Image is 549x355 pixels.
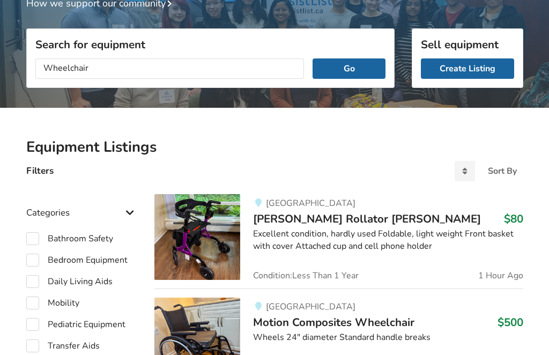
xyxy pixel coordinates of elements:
span: [GEOGRAPHIC_DATA] [266,301,355,313]
label: Bedroom Equipment [26,254,128,267]
input: I am looking for... [35,58,305,79]
a: Create Listing [421,58,514,79]
h2: Equipment Listings [26,138,523,157]
div: Sort By [488,167,517,175]
label: Transfer Aids [26,339,100,352]
span: Condition: Less Than 1 Year [253,271,359,280]
h4: Filters [26,165,54,177]
label: Mobility [26,297,79,309]
img: mobility-maxwell rollator walker [154,194,240,280]
button: Go [313,58,385,79]
div: Excellent condition, hardly used Foldable, light weight Front basket with cover Attached cup and ... [253,228,523,253]
label: Bathroom Safety [26,232,113,245]
label: Pediatric Equipment [26,318,125,331]
div: Categories [26,186,138,224]
h3: Sell equipment [421,38,514,51]
div: Wheels 24" diameter Standard handle breaks [253,331,523,344]
h3: $500 [498,315,523,329]
span: 1 Hour Ago [478,271,523,280]
span: [PERSON_NAME] Rollator [PERSON_NAME] [253,211,481,226]
label: Daily Living Aids [26,275,113,288]
span: Motion Composites Wheelchair [253,315,414,330]
span: [GEOGRAPHIC_DATA] [266,197,355,209]
h3: $80 [504,212,523,226]
a: mobility-maxwell rollator walker[GEOGRAPHIC_DATA][PERSON_NAME] Rollator [PERSON_NAME]$80Excellent... [154,194,523,289]
h3: Search for equipment [35,38,385,51]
